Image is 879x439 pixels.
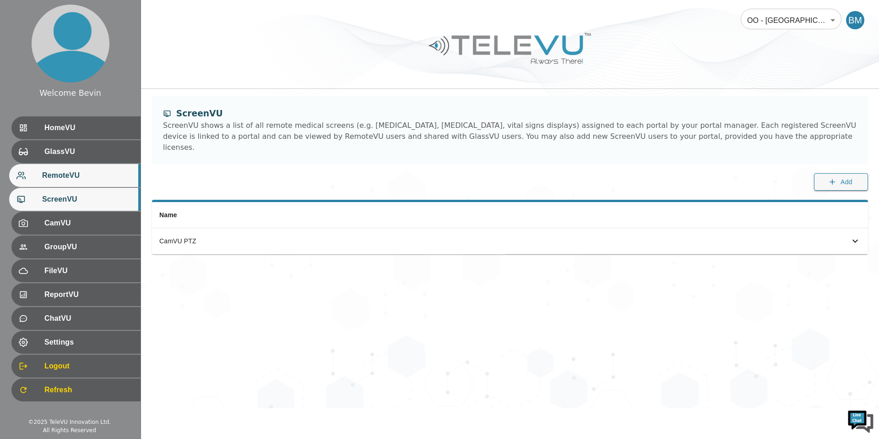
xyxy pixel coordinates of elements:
[741,7,841,33] div: OO - [GEOGRAPHIC_DATA] - [PERSON_NAME]
[44,241,133,252] span: GroupVU
[11,379,141,401] div: Refresh
[163,107,857,120] div: ScreenVU
[159,236,498,246] div: CamVU PTZ
[11,283,141,306] div: ReportVU
[11,116,141,139] div: HomeVU
[42,194,133,205] span: ScreenVU
[42,170,133,181] span: RemoteVU
[428,29,592,67] img: Logo
[16,43,38,66] img: d_736959983_company_1615157101543_736959983
[32,5,109,82] img: profile.png
[39,87,101,99] div: Welcome Bevin
[44,265,133,276] span: FileVU
[11,212,141,235] div: CamVU
[152,202,868,254] table: simple table
[9,164,141,187] div: RemoteVU
[163,120,857,153] div: ScreenVU shows a list of all remote medical screens (e.g. [MEDICAL_DATA], [MEDICAL_DATA], vital s...
[11,140,141,163] div: GlassVU
[11,259,141,282] div: FileVU
[5,250,174,282] textarea: Type your message and hit 'Enter'
[11,355,141,378] div: Logout
[44,289,133,300] span: ReportVU
[44,337,133,348] span: Settings
[11,236,141,258] div: GroupVU
[44,361,133,372] span: Logout
[150,5,172,27] div: Minimize live chat window
[814,173,868,191] button: Add
[44,122,133,133] span: HomeVU
[11,307,141,330] div: ChatVU
[43,426,96,434] div: All Rights Reserved
[11,331,141,354] div: Settings
[44,146,133,157] span: GlassVU
[847,407,874,434] img: Chat Widget
[159,211,177,219] span: Name
[846,11,864,29] div: BM
[44,384,133,395] span: Refresh
[9,188,141,211] div: ScreenVU
[44,313,133,324] span: ChatVU
[53,115,126,208] span: We're online!
[48,48,154,60] div: Chat with us now
[44,218,133,229] span: CamVU
[841,176,852,188] span: Add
